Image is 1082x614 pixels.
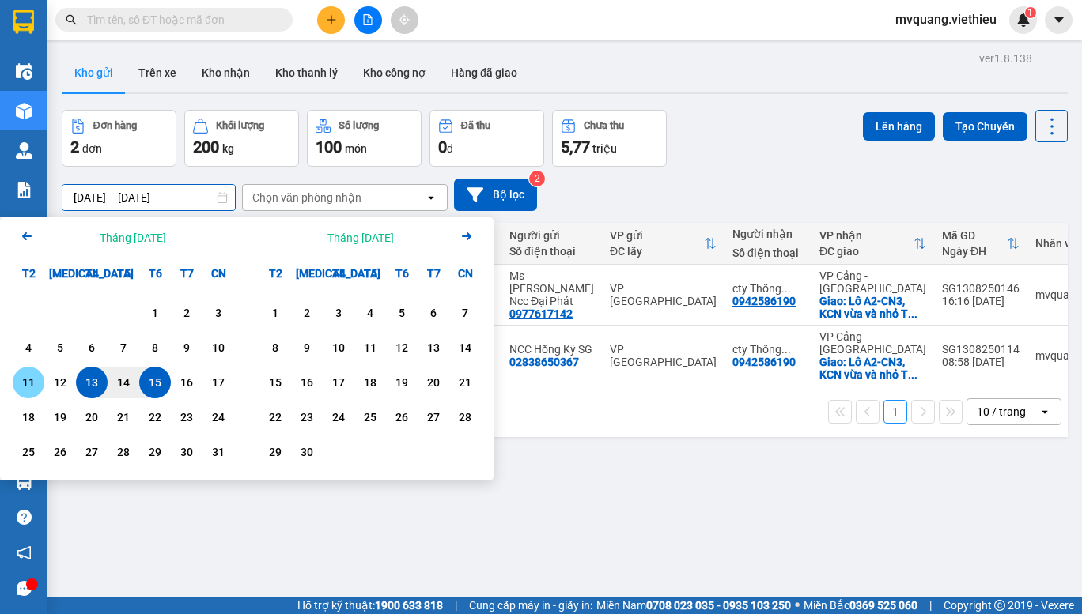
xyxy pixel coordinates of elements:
div: VP [GEOGRAPHIC_DATA] [610,282,717,307]
span: file-add [362,14,373,25]
div: 29 [144,443,166,461]
div: Choose Thứ Ba, tháng 09 2 2025. It's available. [291,297,323,329]
span: triệu [592,142,617,155]
span: đ [447,142,453,155]
div: 26 [49,443,71,461]
div: 12 [391,338,413,357]
button: Đã thu0đ [429,110,544,167]
button: Số lượng100món [307,110,422,167]
button: Đơn hàng2đơn [62,110,176,167]
th: Toggle SortBy [602,223,724,265]
span: ... [908,368,917,381]
button: Kho nhận [189,54,263,92]
div: 2 [296,303,318,322]
div: NCC Hồng Ký SG [509,343,594,356]
button: 1 [883,400,907,424]
div: T6 [386,258,418,289]
span: plus [326,14,337,25]
button: Bộ lọc [454,179,537,211]
div: Choose Thứ Ba, tháng 09 16 2025. It's available. [291,367,323,398]
div: 5 [391,303,413,322]
div: Choose Chủ Nhật, tháng 08 17 2025. It's available. [202,367,234,398]
div: 16 [176,373,198,392]
div: Số điện thoại [732,247,804,259]
div: Choose Thứ Hai, tháng 09 22 2025. It's available. [259,401,291,433]
div: Choose Thứ Sáu, tháng 09 5 2025. It's available. [386,297,418,329]
div: T4 [323,258,354,289]
div: SG1308250146 [942,282,1020,295]
span: copyright [994,600,1005,611]
div: Choose Chủ Nhật, tháng 08 31 2025. It's available. [202,436,234,468]
div: 27 [81,443,103,461]
img: warehouse-icon [16,103,32,119]
span: đơn [82,142,102,155]
input: Tìm tên, số ĐT hoặc mã đơn [87,11,274,28]
div: Choose Thứ Bảy, tháng 09 6 2025. It's available. [418,297,449,329]
div: Giao: Lô A2-CN3, KCN vừa và nhỏ Từ Liêm, Hà Nội [819,295,926,320]
span: 5,77 [561,137,590,156]
div: 28 [454,408,476,427]
div: Người nhận [732,228,804,240]
div: 20 [422,373,445,392]
span: Miền Nam [596,597,791,614]
span: Cung cấp máy in - giấy in: [469,597,592,614]
div: VP Cảng - [GEOGRAPHIC_DATA] [819,330,926,356]
div: 15 [144,373,166,392]
div: 08:58 [DATE] [942,356,1020,368]
strong: 1900 633 818 [375,599,443,612]
div: 18 [17,408,40,427]
img: icon-new-feature [1016,13,1031,27]
button: plus [317,6,345,34]
div: 21 [454,373,476,392]
div: Choose Thứ Bảy, tháng 08 9 2025. It's available. [171,332,202,364]
svg: open [1038,405,1051,418]
div: 11 [359,338,381,357]
div: 24 [207,408,229,427]
div: Choose Thứ Năm, tháng 08 7 2025. It's available. [108,332,139,364]
div: Choose Chủ Nhật, tháng 09 14 2025. It's available. [449,332,481,364]
div: 5 [49,338,71,357]
div: 19 [49,408,71,427]
div: 10 [327,338,350,357]
button: Trên xe [126,54,189,92]
div: 8 [144,338,166,357]
div: Choose Thứ Hai, tháng 09 29 2025. It's available. [259,436,291,468]
div: CN [449,258,481,289]
div: Choose Thứ Bảy, tháng 09 20 2025. It's available. [418,367,449,398]
div: VP nhận [819,229,914,242]
button: Khối lượng200kg [184,110,299,167]
div: Choose Thứ Hai, tháng 09 15 2025. It's available. [259,367,291,398]
div: 6 [422,303,445,322]
div: 16:16 [DATE] [942,295,1020,307]
div: 9 [176,338,198,357]
button: Hàng đã giao [438,54,530,92]
span: kg [222,142,234,155]
div: 17 [327,373,350,392]
span: | [455,597,457,614]
div: cty Thống nhất HN [732,343,804,356]
div: 23 [296,408,318,427]
div: 10 [207,338,229,357]
div: VP gửi [610,229,704,242]
div: Choose Thứ Bảy, tháng 09 13 2025. It's available. [418,332,449,364]
div: Chưa thu [584,120,624,131]
span: question-circle [17,510,32,525]
div: 3 [207,303,229,322]
div: 21 [112,408,134,427]
div: ĐC lấy [610,245,704,258]
div: Choose Thứ Tư, tháng 09 10 2025. It's available. [323,332,354,364]
div: 1 [264,303,286,322]
div: Choose Thứ Năm, tháng 09 25 2025. It's available. [354,401,386,433]
div: Choose Thứ Năm, tháng 09 18 2025. It's available. [354,367,386,398]
div: T5 [108,258,139,289]
div: 2 [176,303,198,322]
div: Choose Chủ Nhật, tháng 08 24 2025. It's available. [202,401,234,433]
div: Selected start date. Thứ Tư, tháng 08 13 2025. It's available. [76,367,108,398]
div: 20 [81,408,103,427]
div: Choose Thứ Tư, tháng 08 6 2025. It's available. [76,332,108,364]
span: 1 [1027,7,1033,18]
span: 100 [316,137,342,156]
strong: 0708 023 035 - 0935 103 250 [646,599,791,612]
div: 13 [422,338,445,357]
div: 22 [264,408,286,427]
